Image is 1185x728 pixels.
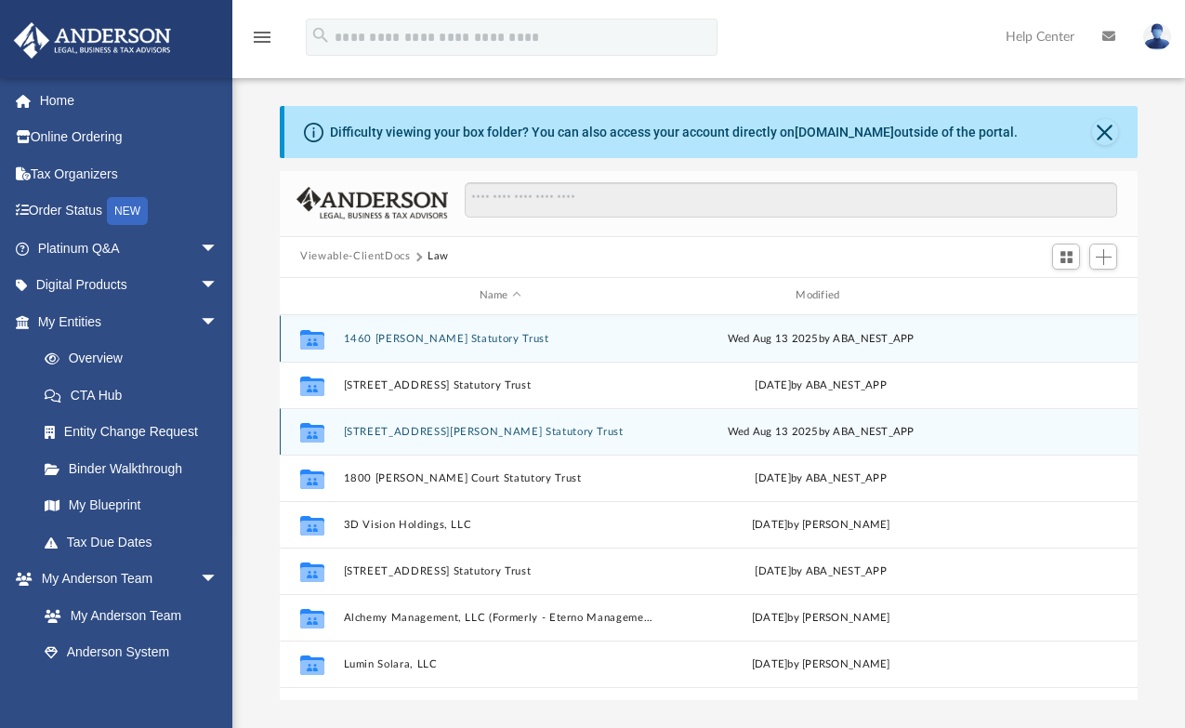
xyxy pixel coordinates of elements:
a: Tax Due Dates [26,523,246,561]
a: menu [251,35,273,48]
a: Overview [26,340,246,377]
a: Binder Walkthrough [26,450,246,487]
a: CTA Hub [26,377,246,414]
div: id [288,287,335,304]
div: [DATE] by ABA_NEST_APP [665,563,978,579]
a: My Entitiesarrow_drop_down [13,303,246,340]
i: menu [251,26,273,48]
a: Order StatusNEW [13,192,246,231]
a: Anderson System [26,634,237,671]
div: NEW [107,197,148,225]
button: Close [1092,119,1118,145]
span: arrow_drop_down [200,230,237,268]
a: Platinum Q&Aarrow_drop_down [13,230,246,267]
div: [DATE] by [PERSON_NAME] [665,655,978,672]
div: id [986,287,1116,304]
a: Online Ordering [13,119,246,156]
button: 1460 [PERSON_NAME] Statutory Trust [344,332,657,344]
div: [DATE] by [PERSON_NAME] [665,609,978,626]
a: Entity Change Request [26,414,246,451]
input: Search files and folders [465,182,1117,218]
div: Difficulty viewing your box folder? You can also access your account directly on outside of the p... [330,123,1018,142]
div: [DATE] by ABA_NEST_APP [665,377,978,393]
i: search [310,25,331,46]
button: 1800 [PERSON_NAME] Court Statutory Trust [344,471,657,483]
a: My Blueprint [26,487,237,524]
span: arrow_drop_down [200,561,237,599]
button: Add [1089,244,1117,270]
a: My Anderson Team [26,597,228,634]
div: Name [343,287,656,304]
div: grid [280,315,1138,700]
a: Tax Organizers [13,155,246,192]
div: [DATE] by [PERSON_NAME] [665,516,978,533]
span: arrow_drop_down [200,303,237,341]
img: Anderson Advisors Platinum Portal [8,22,177,59]
button: Switch to Grid View [1052,244,1080,270]
div: Wed Aug 13 2025 by ABA_NEST_APP [665,330,978,347]
button: Lumin Solara, LLC [344,657,657,669]
a: Home [13,82,246,119]
button: [STREET_ADDRESS][PERSON_NAME] Statutory Trust [344,425,657,437]
a: Digital Productsarrow_drop_down [13,267,246,304]
img: User Pic [1143,23,1171,50]
a: [DOMAIN_NAME] [795,125,894,139]
button: [STREET_ADDRESS] Statutory Trust [344,564,657,576]
button: 3D Vision Holdings, LLC [344,518,657,530]
button: Viewable-ClientDocs [300,248,410,265]
span: arrow_drop_down [200,267,237,305]
button: [STREET_ADDRESS] Statutory Trust [344,378,657,390]
div: Modified [665,287,978,304]
a: My Anderson Teamarrow_drop_down [13,561,237,598]
div: [DATE] by ABA_NEST_APP [665,470,978,486]
button: Law [428,248,449,265]
div: Wed Aug 13 2025 by ABA_NEST_APP [665,423,978,440]
button: Alchemy Management, LLC (Formerly - Eterno Management, LLC) [344,611,657,623]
